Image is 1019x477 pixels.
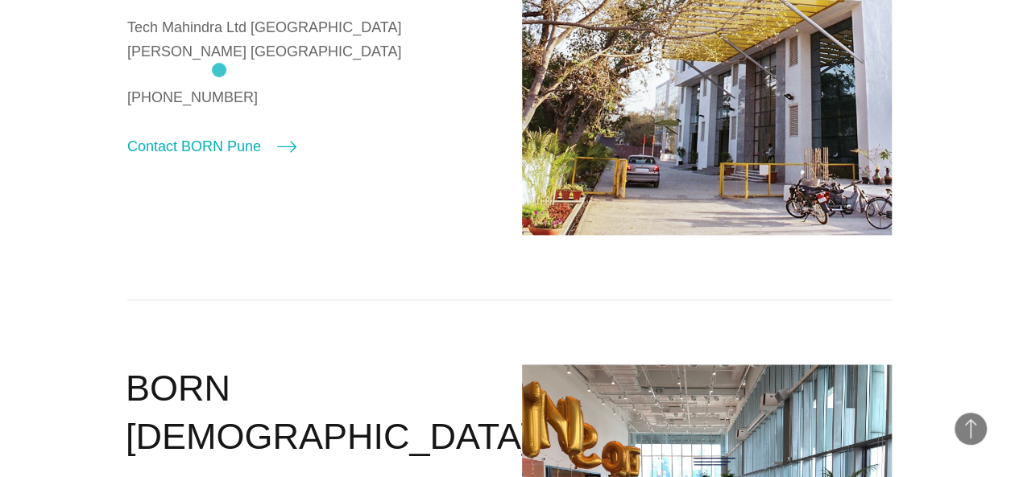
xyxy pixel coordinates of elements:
[127,135,296,158] a: Contact BORN Pune
[126,364,498,462] h2: BORN [DEMOGRAPHIC_DATA]
[127,15,498,64] div: Tech Mahindra Ltd [GEOGRAPHIC_DATA][PERSON_NAME] [GEOGRAPHIC_DATA]
[955,413,987,445] button: Back to Top
[127,85,498,109] a: [PHONE_NUMBER]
